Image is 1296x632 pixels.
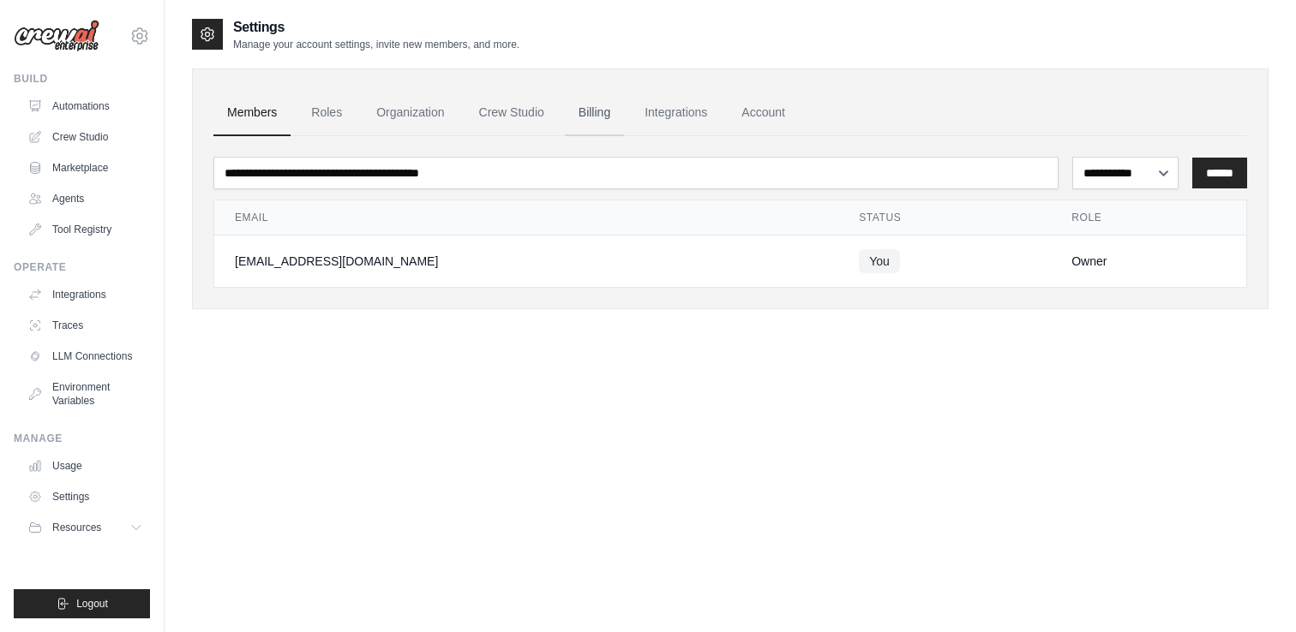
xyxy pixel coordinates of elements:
[631,90,721,136] a: Integrations
[14,432,150,445] div: Manage
[21,216,150,243] a: Tool Registry
[1051,200,1246,236] th: Role
[21,452,150,480] a: Usage
[235,253,818,270] div: [EMAIL_ADDRESS][DOMAIN_NAME]
[728,90,799,136] a: Account
[14,72,150,86] div: Build
[233,17,519,38] h2: Settings
[297,90,356,136] a: Roles
[14,20,99,52] img: Logo
[21,281,150,308] a: Integrations
[1071,253,1226,270] div: Owner
[565,90,624,136] a: Billing
[21,154,150,182] a: Marketplace
[21,373,150,414] a: Environment Variables
[859,249,900,273] span: You
[214,200,838,236] th: Email
[838,200,1051,236] th: Status
[21,483,150,510] a: Settings
[21,312,150,339] a: Traces
[21,123,150,151] a: Crew Studio
[21,185,150,212] a: Agents
[465,90,558,136] a: Crew Studio
[76,597,108,611] span: Logout
[363,90,458,136] a: Organization
[14,589,150,618] button: Logout
[21,514,150,541] button: Resources
[233,38,519,51] p: Manage your account settings, invite new members, and more.
[21,92,150,120] a: Automations
[52,521,101,534] span: Resources
[14,260,150,274] div: Operate
[21,343,150,370] a: LLM Connections
[213,90,291,136] a: Members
